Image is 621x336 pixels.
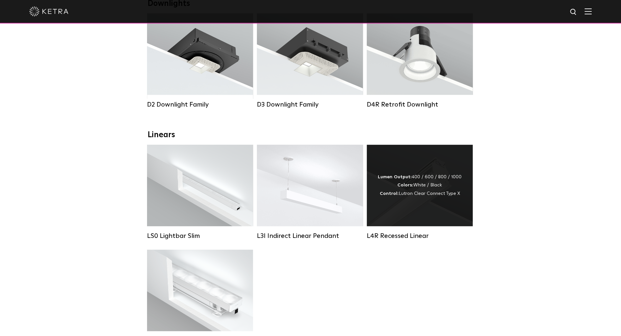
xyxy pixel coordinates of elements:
a: L4R Recessed Linear Lumen Output:400 / 600 / 800 / 1000Colors:White / BlackControl:Lutron Clear C... [367,145,473,240]
a: D4R Retrofit Downlight Lumen Output:800Colors:White / BlackBeam Angles:15° / 25° / 40° / 60°Watta... [367,13,473,109]
div: D4R Retrofit Downlight [367,101,473,109]
img: search icon [569,8,578,16]
div: L3I Indirect Linear Pendant [257,232,363,240]
div: D3 Downlight Family [257,101,363,109]
div: LS0 Lightbar Slim [147,232,253,240]
a: LS0 Lightbar Slim Lumen Output:200 / 350Colors:White / BlackControl:X96 Controller [147,145,253,240]
strong: Colors: [397,183,413,187]
a: L3I Indirect Linear Pendant Lumen Output:400 / 600 / 800 / 1000Housing Colors:White / BlackContro... [257,145,363,240]
a: D3 Downlight Family Lumen Output:700 / 900 / 1100Colors:White / Black / Silver / Bronze / Paintab... [257,13,363,109]
strong: Lumen Output: [378,175,412,179]
div: Linears [148,130,474,140]
strong: Control: [380,191,399,196]
div: 400 / 600 / 800 / 1000 White / Black Lutron Clear Connect Type X [378,173,462,198]
img: Hamburger%20Nav.svg [584,8,592,14]
div: L4R Recessed Linear [367,232,473,240]
div: D2 Downlight Family [147,101,253,109]
img: ketra-logo-2019-white [29,7,68,16]
a: D2 Downlight Family Lumen Output:1200Colors:White / Black / Gloss Black / Silver / Bronze / Silve... [147,13,253,109]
